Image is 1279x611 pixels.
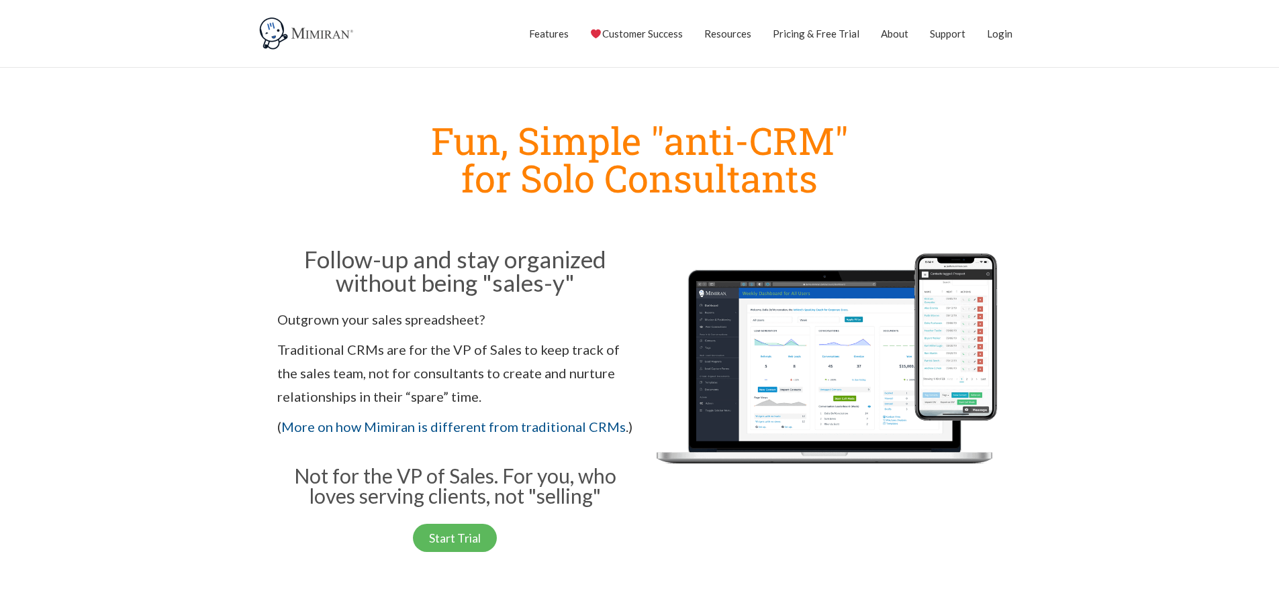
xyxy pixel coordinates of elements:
a: Pricing & Free Trial [773,17,859,50]
p: Traditional CRMs are for the VP of Sales to keep track of the sales team, not for consultants to ... [277,338,633,408]
p: Outgrown your sales spreadsheet? [277,308,633,331]
a: Customer Success [590,17,682,50]
h3: Not for the VP of Sales. For you, who loves serving clients, not "selling" [277,465,633,506]
span: ( .) [277,419,632,435]
h2: Follow-up and stay organized without being "sales-y" [277,247,633,294]
a: Login [987,17,1012,50]
img: Mimiran CRM for solo consultants dashboard mobile [647,243,1002,510]
a: About [881,17,908,50]
img: ❤️ [591,29,601,39]
a: Start Trial [413,524,497,552]
span: Start Trial [429,532,481,544]
a: Resources [704,17,751,50]
a: Support [930,17,965,50]
a: More on how Mimiran is different from traditional CRMs [281,419,626,435]
a: Features [529,17,569,50]
h1: Fun, Simple "anti-CRM" for Solo Consultants [271,121,1009,197]
img: Mimiran CRM [257,17,358,50]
